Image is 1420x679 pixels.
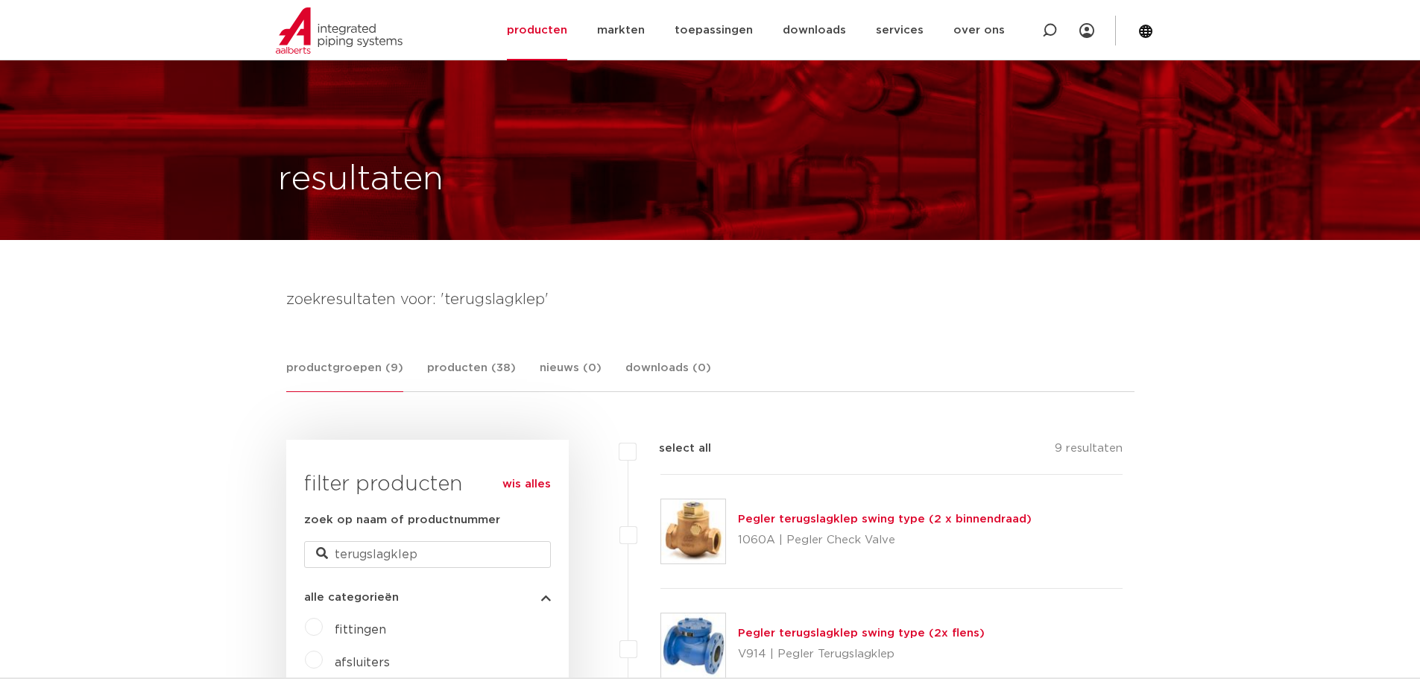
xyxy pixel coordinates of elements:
p: 9 resultaten [1055,440,1123,463]
a: fittingen [335,624,386,636]
a: Pegler terugslagklep swing type (2x flens) [738,628,985,639]
a: productgroepen (9) [286,359,403,392]
a: afsluiters [335,657,390,669]
a: nieuws (0) [540,359,602,391]
a: wis alles [502,476,551,493]
a: Pegler terugslagklep swing type (2 x binnendraad) [738,514,1032,525]
label: zoek op naam of productnummer [304,511,500,529]
h4: zoekresultaten voor: 'terugslagklep' [286,288,1135,312]
h1: resultaten [278,156,444,203]
label: select all [637,440,711,458]
p: V914 | Pegler Terugslagklep [738,642,985,666]
img: Thumbnail for Pegler terugslagklep swing type (2 x binnendraad) [661,499,725,563]
h3: filter producten [304,470,551,499]
a: producten (38) [427,359,516,391]
p: 1060A | Pegler Check Valve [738,528,1032,552]
input: zoeken [304,541,551,568]
span: alle categorieën [304,592,399,603]
a: downloads (0) [625,359,711,391]
button: alle categorieën [304,592,551,603]
img: Thumbnail for Pegler terugslagklep swing type (2x flens) [661,613,725,678]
